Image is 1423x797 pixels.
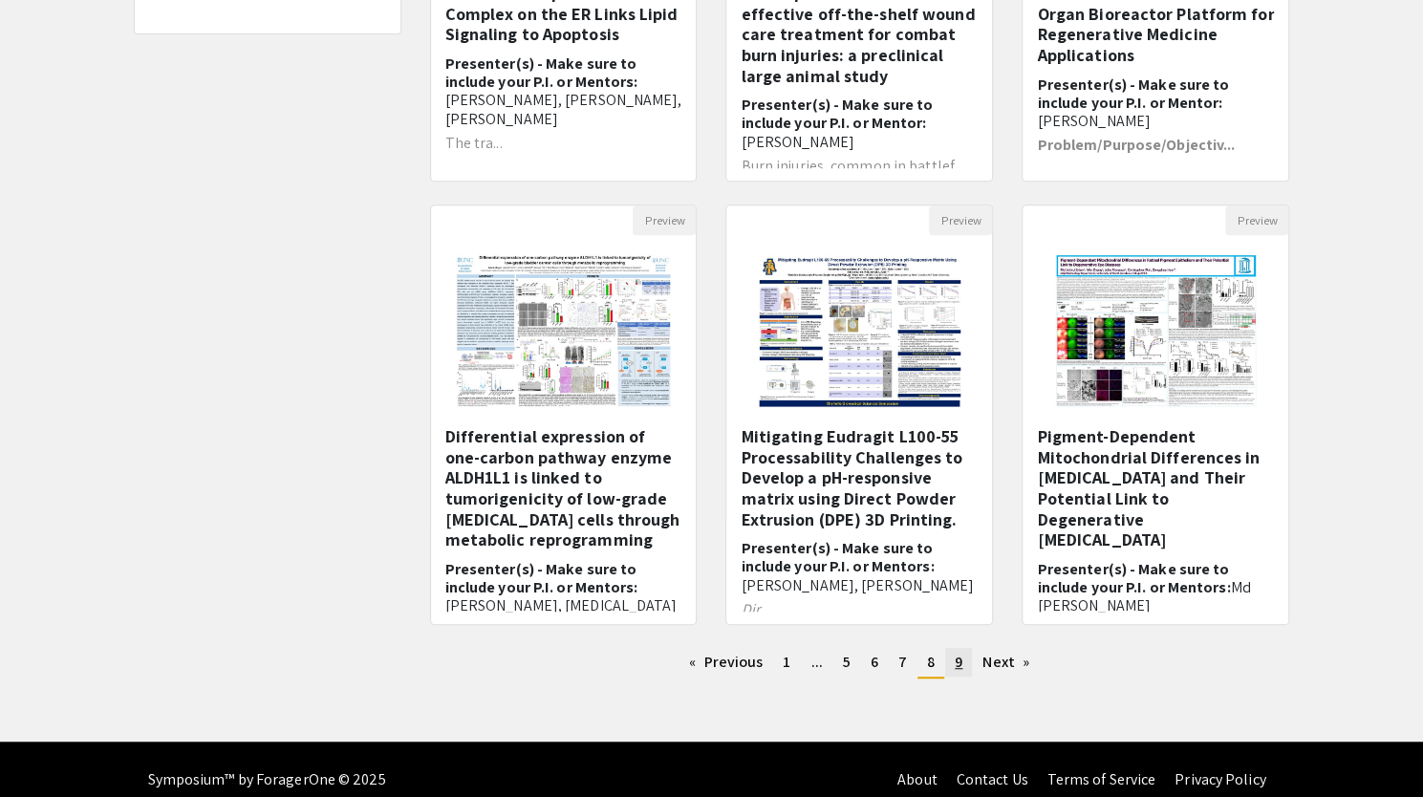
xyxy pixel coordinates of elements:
span: ... [810,652,822,672]
span: 8 [927,652,935,672]
span: 6 [871,652,878,672]
span: [PERSON_NAME], [MEDICAL_DATA][PERSON_NAME], [PERSON_NAME], [PERSON_NAME]... [445,595,682,652]
h5: Pigment-Dependent Mitochondrial Differences in [MEDICAL_DATA] and Their Potential Link to Degener... [1037,426,1274,550]
h6: Presenter(s) - Make sure to include your P.I. or Mentor: [1037,75,1274,131]
a: Privacy Policy [1175,769,1265,789]
h6: Presenter(s) - Make sure to include your P.I. or Mentors: [1037,560,1274,652]
iframe: Chat [14,711,81,783]
span: 1 [783,652,790,672]
div: Open Presentation <p><strong>Pigment-Dependent Mitochondrial Differences in Retinal Pigment Epith... [1022,205,1289,625]
strong: Problem/Purpose/Objectiv... [1037,135,1235,155]
h5: Mitigating Eudragit L100-55 Processability Challenges to Develop a pH-responsive matrix using Dir... [741,426,978,529]
img: <p class="ql-align-justify"><strong>Differential expression of one-carbon pathway enzyme ALDH1L1 ... [437,235,689,426]
h6: Presenter(s) - Make sure to include your P.I. or Mentor: [741,96,978,151]
a: Terms of Service [1046,769,1155,789]
a: Contact Us [956,769,1027,789]
button: Preview [929,205,992,235]
h5: Differential expression of one-carbon pathway enzyme ALDH1L1 is linked to tumorigenicity of low-g... [445,426,682,550]
a: Next page [973,648,1039,677]
div: Open Presentation <p>Mitigating Eudragit L100-55 Processability Challenges to Develop a pH-respon... [725,205,993,625]
a: About [897,769,938,789]
button: Preview [1225,205,1288,235]
ul: Pagination [430,648,1290,679]
span: [PERSON_NAME] [1037,111,1150,131]
span: [PERSON_NAME], [PERSON_NAME] [741,575,974,595]
span: [PERSON_NAME], [PERSON_NAME], [PERSON_NAME] [445,90,682,128]
span: 5 [843,652,851,672]
span: 9 [955,652,962,672]
img: <p><strong>Pigment-Dependent Mitochondrial Differences in Retinal Pigment Epithelium and Their Po... [1035,235,1277,426]
p: Burn injuries, common in battlef... [741,159,978,174]
img: <p>Mitigating Eudragit L100-55 Processability Challenges to Develop a pH-responsive matrix using ... [739,235,981,426]
h6: Presenter(s) - Make sure to include your P.I. or Mentors: [445,560,682,652]
em: Dir... [741,599,770,619]
p: The tra... [445,136,682,151]
button: Preview [633,205,696,235]
h6: Presenter(s) - Make sure to include your P.I. or Mentors: [445,54,682,128]
div: Open Presentation <p class="ql-align-justify"><strong>Differential expression of one-carbon pathw... [430,205,698,625]
span: [PERSON_NAME] [741,132,853,152]
h6: Presenter(s) - Make sure to include your P.I. or Mentors: [741,539,978,594]
a: Previous page [679,648,772,677]
span: 7 [898,652,907,672]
